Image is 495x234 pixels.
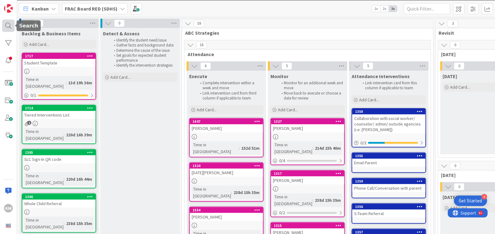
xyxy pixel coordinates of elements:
[443,194,457,200] span: September 2024
[27,121,31,125] span: 2
[2,103,493,108] div: Visual Art
[189,118,264,157] a: 1647[PERSON_NAME]Time in [GEOGRAPHIC_DATA]:152d 51m
[4,221,13,230] img: avatar
[359,81,425,91] li: Link intervention card from this column if applicable to team
[2,69,493,75] div: Add Outline Template
[239,145,240,152] span: :
[190,207,263,213] div: 1554
[2,182,493,188] div: BOOK
[352,109,426,114] div: 1358
[352,179,426,192] div: 1359Phone Call/Conversation with parent
[271,223,344,228] div: 1315
[190,163,263,169] div: 1324
[279,157,285,164] span: 0 / 4
[278,81,344,91] li: Monitor for an additional week and move
[24,128,64,142] div: Time in [GEOGRAPHIC_DATA]
[192,141,239,155] div: Time in [GEOGRAPHIC_DATA]
[2,64,493,69] div: Print
[13,1,28,8] span: Support
[25,106,96,110] div: 1714
[197,81,263,91] li: Complete intervention within a week and move
[352,114,426,134] div: Collaboration with social worker/ counselor/ admin/ outside agencies (i.e. [PERSON_NAME])
[190,207,263,221] div: 1554[PERSON_NAME]
[454,62,465,70] span: 0
[2,121,493,126] div: CANCEL
[2,108,493,114] div: TODO: put dlg title
[67,79,94,86] div: 13d 19h 36m
[2,171,493,176] div: New source
[271,124,344,132] div: [PERSON_NAME]
[22,194,96,208] div: 1306Whole Child Referral
[19,23,38,29] h5: Search
[2,199,493,204] div: MORE
[2,92,493,97] div: Newspaper
[271,119,344,132] div: 1327[PERSON_NAME]
[185,30,426,36] span: ABC Strategies
[232,189,261,196] div: 238d 15h 35m
[270,73,288,79] span: Monitor
[110,43,176,48] li: Gather facts and background data
[189,162,264,202] a: 1324[DATE][PERSON_NAME]Time in [GEOGRAPHIC_DATA]:238d 15h 35m
[2,143,493,148] div: DELETE
[24,76,66,90] div: Time in [GEOGRAPHIC_DATA]
[312,197,313,204] span: :
[31,2,34,7] div: 9+
[22,53,96,67] div: 1717Student Template
[2,14,493,19] div: Move To ...
[29,42,49,47] span: Add Card...
[352,139,426,147] div: 0/3
[22,105,96,119] div: 1714Tiered Interventions List
[352,109,426,134] div: 1358Collaboration with social worker/ counselor/ admin/ outside agencies (i.e. [PERSON_NAME])
[450,205,470,211] span: Add Card...
[2,19,493,25] div: Delete
[22,105,96,111] div: 1714
[25,195,96,199] div: 1306
[271,171,344,176] div: 1317
[22,30,81,37] span: Backlog & Business Items
[190,213,263,221] div: [PERSON_NAME]
[355,109,426,114] div: 1358
[65,176,94,183] div: 220d 16h 44m
[274,171,344,176] div: 1317
[450,41,461,49] span: 0
[22,155,96,163] div: SLC Sign-In QR code
[450,84,470,90] span: Add Card...
[363,62,373,70] span: 5
[2,36,493,42] div: Rename
[359,97,379,103] span: Add Card...
[2,53,493,58] div: Rename Outline
[271,171,344,184] div: 1317[PERSON_NAME]
[448,20,458,27] span: 3
[2,148,493,154] div: Move to ...
[2,132,493,137] div: This outline has no content. Would you like to delete it?
[103,30,140,37] span: Detect & Assess
[2,86,493,92] div: Magazine
[66,79,67,86] span: :
[352,153,426,159] div: 1355
[278,107,298,113] span: Add Card...
[482,194,487,200] div: 4
[25,150,96,155] div: 1365
[360,140,366,146] span: 0 / 3
[22,150,96,155] div: 1365
[2,204,57,211] input: Search sources
[352,73,410,79] span: Attendance Interventions
[22,53,96,59] div: 1717
[24,172,64,186] div: Time in [GEOGRAPHIC_DATA]
[278,91,344,101] li: Move back to execute or choose a date for review
[200,62,211,70] span: 6
[450,162,461,170] span: 0
[22,91,96,99] div: 0/1
[2,160,493,165] div: CANCEL
[2,42,493,47] div: Move To ...
[352,159,426,167] div: Email Parent
[352,184,426,192] div: Phone Call/Conversation with parent
[197,107,216,113] span: Add Card...
[240,145,261,152] div: 152d 51m
[110,63,176,68] li: Identify the intervention strategies
[4,204,13,213] div: KM
[313,145,342,152] div: 214d 23h 40m
[189,73,207,79] span: Execute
